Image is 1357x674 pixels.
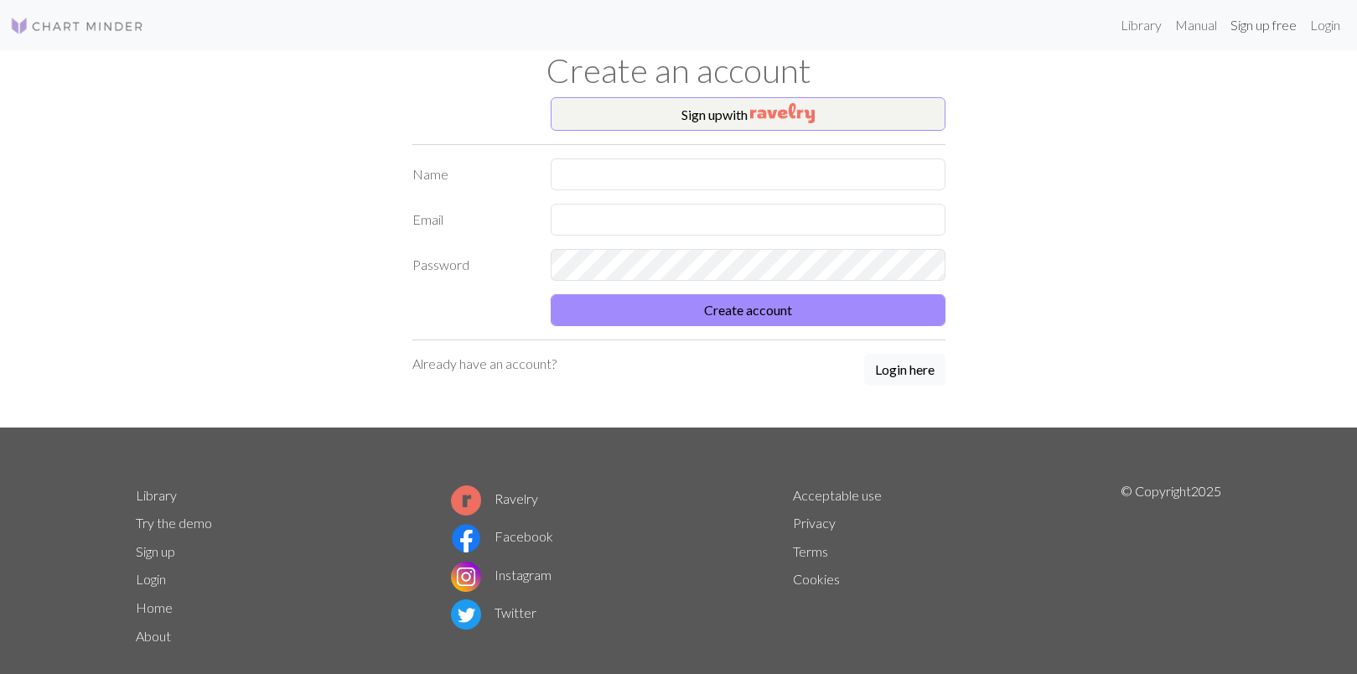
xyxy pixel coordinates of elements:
[1121,481,1221,651] p: © Copyright 2025
[402,158,541,190] label: Name
[1224,8,1303,42] a: Sign up free
[793,487,882,503] a: Acceptable use
[451,485,481,516] img: Ravelry logo
[1303,8,1347,42] a: Login
[750,103,815,123] img: Ravelry
[451,528,553,544] a: Facebook
[136,515,212,531] a: Try the demo
[136,599,173,615] a: Home
[451,490,538,506] a: Ravelry
[793,515,836,531] a: Privacy
[793,571,840,587] a: Cookies
[10,16,144,36] img: Logo
[793,543,828,559] a: Terms
[864,354,945,386] button: Login here
[136,571,166,587] a: Login
[1168,8,1224,42] a: Manual
[551,97,945,131] button: Sign upwith
[451,599,481,630] img: Twitter logo
[451,562,481,592] img: Instagram logo
[402,204,541,236] label: Email
[136,487,177,503] a: Library
[136,543,175,559] a: Sign up
[402,249,541,281] label: Password
[551,294,945,326] button: Create account
[864,354,945,387] a: Login here
[451,604,536,620] a: Twitter
[412,354,557,374] p: Already have an account?
[451,523,481,553] img: Facebook logo
[1114,8,1168,42] a: Library
[136,628,171,644] a: About
[126,50,1232,91] h1: Create an account
[451,567,552,583] a: Instagram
